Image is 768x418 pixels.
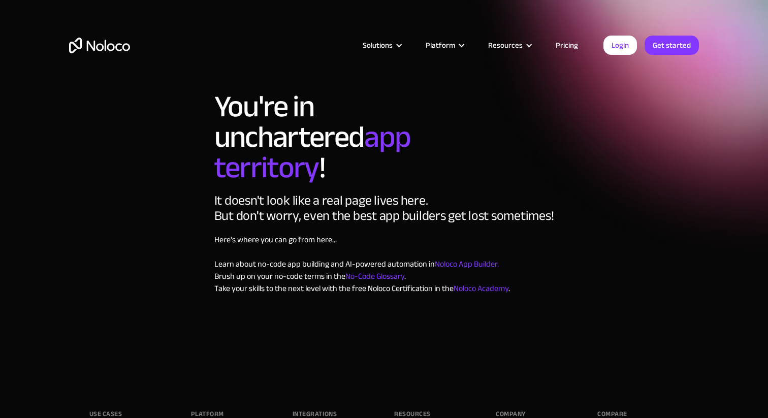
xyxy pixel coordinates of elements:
[214,91,494,183] h1: You're in unchartered !
[350,39,413,52] div: Solutions
[214,234,510,295] p: Here's where you can go from here... Learn about no-code app building and AI-powered automation i...
[543,39,591,52] a: Pricing
[475,39,543,52] div: Resources
[69,38,130,53] a: home
[603,36,637,55] a: Login
[645,36,699,55] a: Get started
[345,269,404,284] a: No-Code Glossary
[363,39,393,52] div: Solutions
[426,39,455,52] div: Platform
[214,193,554,223] div: It doesn't look like a real page lives here. But don't worry, even the best app builders get lost...
[454,281,508,296] a: Noloco Academy
[214,109,411,196] span: app territory
[413,39,475,52] div: Platform
[435,256,499,272] a: Noloco App Builder.
[488,39,523,52] div: Resources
